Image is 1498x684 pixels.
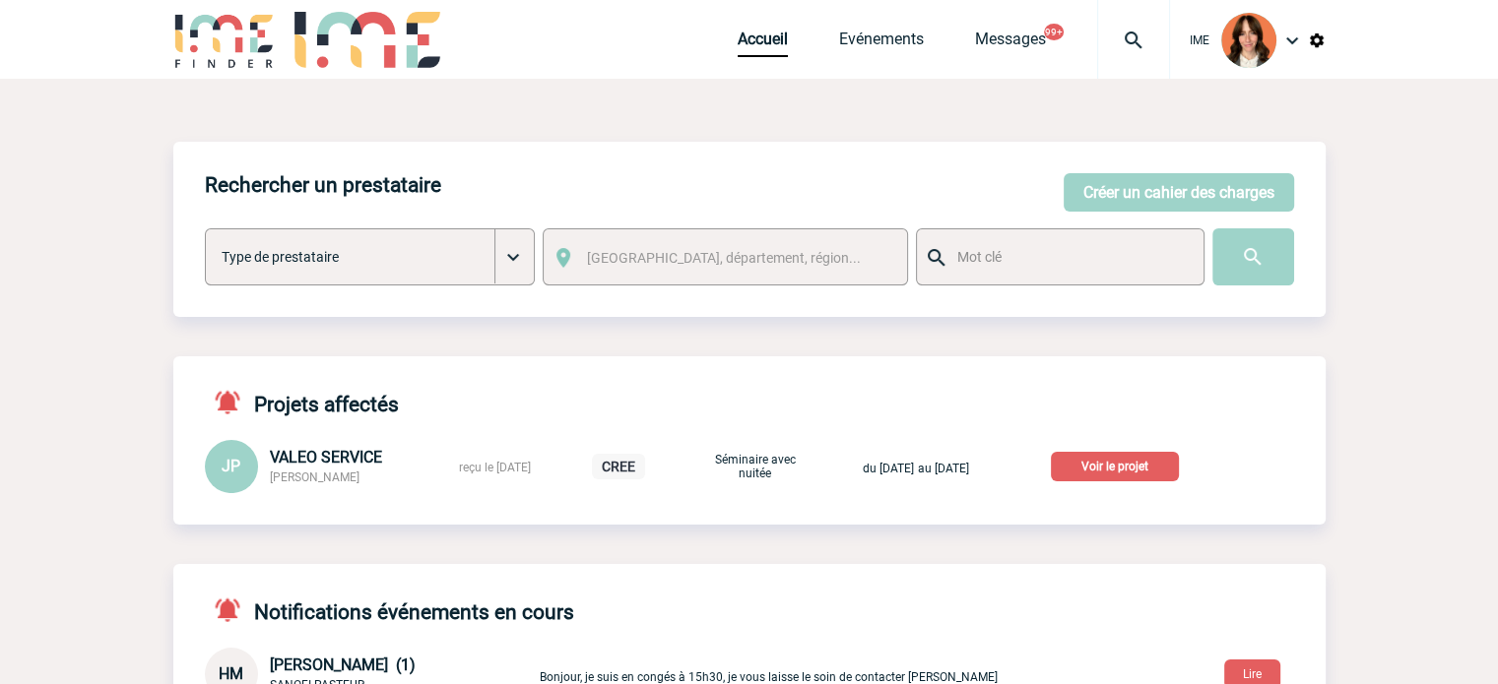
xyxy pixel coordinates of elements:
[738,30,788,57] a: Accueil
[975,30,1046,57] a: Messages
[205,173,441,197] h4: Rechercher un prestataire
[1190,33,1209,47] span: IME
[1208,663,1296,682] a: Lire
[863,462,914,475] span: du [DATE]
[222,457,240,475] span: JP
[839,30,924,57] a: Evénements
[205,663,1003,682] a: HM [PERSON_NAME] (1) SANOFI PASTEUR Bonjour, je suis en congés à 15h30, je vous laisse le soin de...
[270,470,359,484] span: [PERSON_NAME]
[952,244,1186,270] input: Mot clé
[205,595,574,624] h4: Notifications événements en cours
[1051,456,1187,474] a: Voir le projet
[270,448,382,466] span: VALEO SERVICE
[213,388,254,416] img: notifications-active-24-px-r.png
[1051,452,1179,481] p: Voir le projet
[592,454,645,479] p: CREE
[219,664,243,683] span: HM
[587,250,861,266] span: [GEOGRAPHIC_DATA], département, région...
[213,595,254,624] img: notifications-active-24-px-r.png
[173,12,276,68] img: IME-Finder
[706,453,805,480] p: Séminaire avec nuitée
[270,655,416,674] span: [PERSON_NAME] (1)
[459,461,531,474] span: reçu le [DATE]
[205,388,399,416] h4: Projets affectés
[918,462,969,475] span: au [DATE]
[1044,24,1064,40] button: 99+
[1221,13,1276,68] img: 94396-2.png
[1212,228,1294,285] input: Submit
